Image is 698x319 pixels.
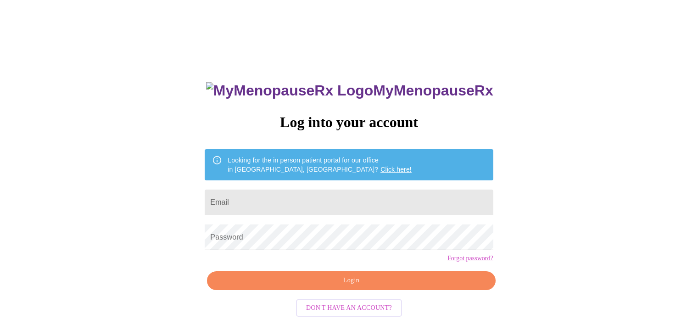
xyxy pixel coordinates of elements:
h3: MyMenopauseRx [206,82,493,99]
button: Don't have an account? [296,299,402,317]
h3: Log into your account [205,114,493,131]
a: Click here! [380,166,412,173]
a: Don't have an account? [294,303,404,311]
button: Login [207,271,495,290]
span: Login [218,275,485,286]
a: Forgot password? [447,255,493,262]
span: Don't have an account? [306,302,392,314]
div: Looking for the in person patient portal for our office in [GEOGRAPHIC_DATA], [GEOGRAPHIC_DATA]? [228,152,412,178]
img: MyMenopauseRx Logo [206,82,373,99]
